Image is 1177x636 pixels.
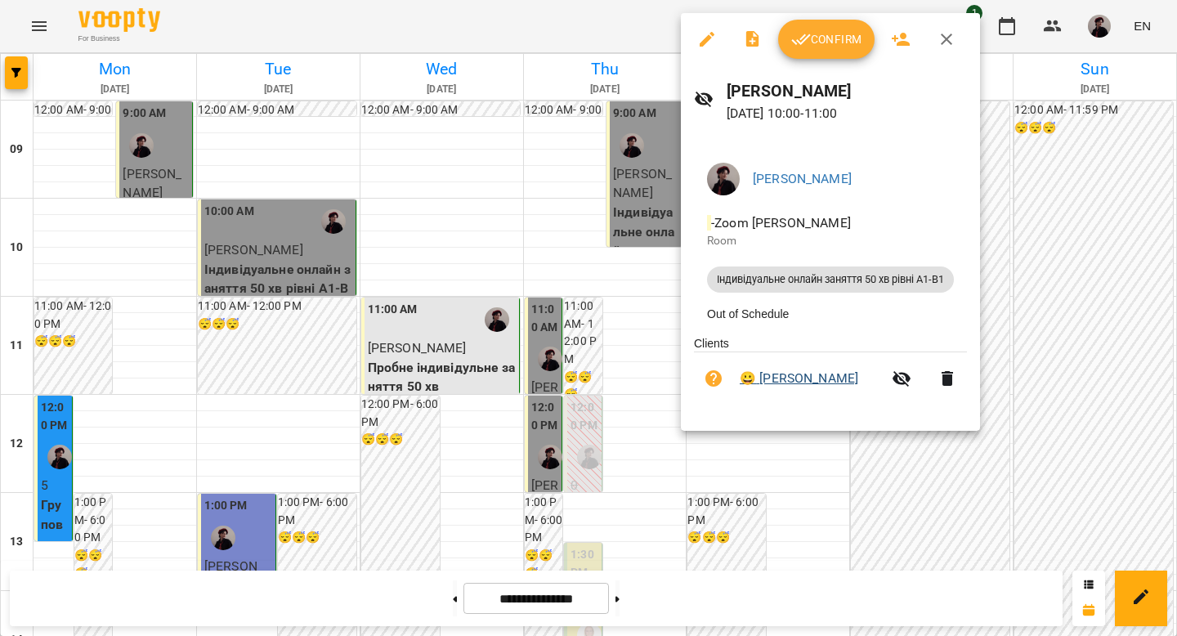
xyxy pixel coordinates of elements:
[791,29,861,49] span: Confirm
[694,359,733,398] button: Unpaid. Bill the attendance?
[707,163,740,195] img: 7d603b6c0277b58a862e2388d03b3a1c.jpg
[753,171,852,186] a: [PERSON_NAME]
[727,78,967,104] h6: [PERSON_NAME]
[707,233,954,249] p: Room
[740,369,858,388] a: 😀 [PERSON_NAME]
[778,20,875,59] button: Confirm
[727,104,967,123] p: [DATE] 10:00 - 11:00
[694,335,967,411] ul: Clients
[694,299,967,329] li: Out of Schedule
[707,215,854,231] span: - Zoom [PERSON_NAME]
[707,272,954,287] span: Індивідуальне онлайн заняття 50 хв рівні А1-В1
